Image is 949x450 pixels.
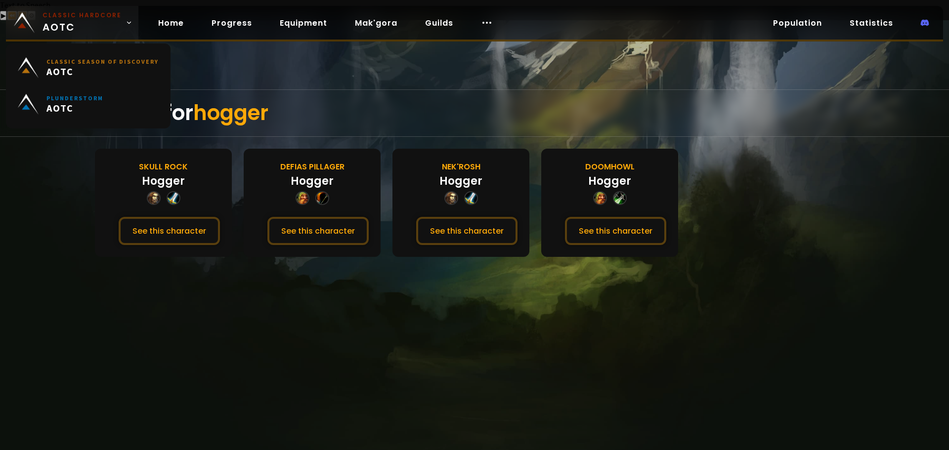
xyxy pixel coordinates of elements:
div: Nek'Rosh [442,161,480,173]
button: See this character [565,217,666,245]
div: Hogger [291,173,334,189]
div: Skull Rock [139,161,188,173]
small: Plunderstorm [46,94,103,102]
span: AOTC [46,102,103,114]
a: Population [765,13,830,33]
button: See this character [267,217,369,245]
div: Hogger [142,173,185,189]
a: Equipment [272,13,335,33]
a: AOTC [6,6,138,40]
div: Hogger [439,173,482,189]
div: Defias Pillager [280,161,345,173]
span: AOTC [43,11,122,35]
button: See this character [119,217,220,245]
span: hogger [193,98,268,127]
a: Mak'gora [347,13,405,33]
a: Classic Season of DiscoveryAOTC [12,49,165,86]
a: PlunderstormAOTC [12,86,165,123]
a: Progress [204,13,260,33]
small: Classic Season of Discovery [46,58,159,65]
a: Guilds [417,13,461,33]
button: See this character [416,217,518,245]
div: Hogger [588,173,631,189]
span: AOTC [46,65,159,78]
div: Result for [95,90,854,136]
a: Home [150,13,192,33]
div: Doomhowl [585,161,635,173]
a: Statistics [842,13,901,33]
